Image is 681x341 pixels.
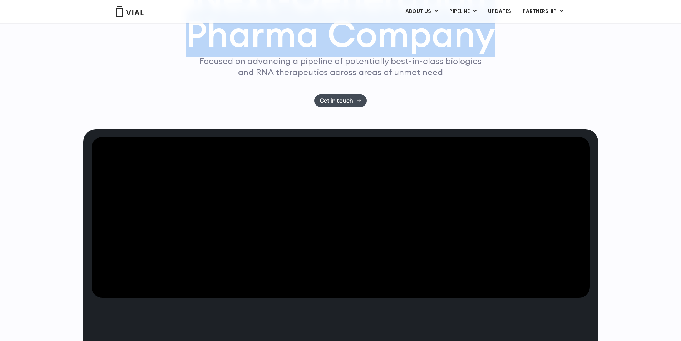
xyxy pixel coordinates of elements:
a: Get in touch [314,94,367,107]
a: PARTNERSHIPMenu Toggle [517,5,569,18]
p: Focused on advancing a pipeline of potentially best-in-class biologics and RNA therapeutics acros... [197,55,485,78]
span: Get in touch [320,98,353,103]
a: PIPELINEMenu Toggle [444,5,482,18]
img: Vial Logo [115,6,144,17]
a: ABOUT USMenu Toggle [400,5,443,18]
a: UPDATES [482,5,517,18]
